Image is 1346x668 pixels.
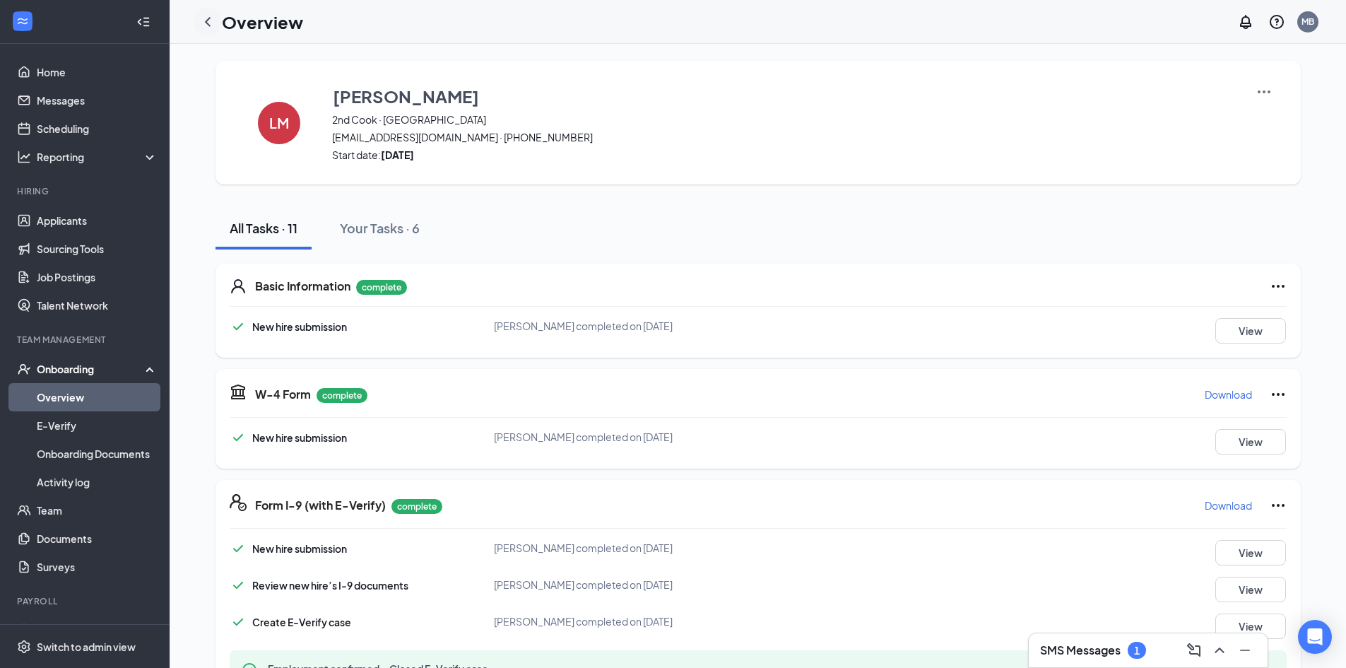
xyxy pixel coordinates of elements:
button: LM [244,83,314,162]
svg: UserCheck [17,362,31,376]
p: complete [317,388,367,403]
div: Your Tasks · 6 [340,219,420,237]
svg: Ellipses [1270,497,1287,514]
div: Open Intercom Messenger [1298,620,1332,654]
span: [PERSON_NAME] completed on [DATE] [494,541,673,554]
svg: Minimize [1236,642,1253,659]
h4: LM [269,118,289,128]
svg: Checkmark [230,318,247,335]
span: New hire submission [252,542,347,555]
div: MB [1301,16,1314,28]
svg: Checkmark [230,429,247,446]
svg: User [230,278,247,295]
div: Hiring [17,185,155,197]
svg: FormI9EVerifyIcon [230,494,247,511]
a: Sourcing Tools [37,235,158,263]
a: Team [37,496,158,525]
div: 1 [1134,645,1140,657]
svg: Checkmark [230,540,247,557]
button: View [1215,540,1286,566]
p: complete [356,280,407,295]
svg: Checkmark [230,614,247,631]
h1: Overview [222,10,303,34]
div: All Tasks · 11 [230,219,297,237]
button: View [1215,614,1286,639]
p: complete [391,499,442,514]
h3: [PERSON_NAME] [333,84,479,108]
span: [PERSON_NAME] completed on [DATE] [494,430,673,443]
svg: Ellipses [1270,278,1287,295]
a: Scheduling [37,115,158,143]
span: Create E-Verify case [252,616,351,628]
button: Minimize [1234,639,1256,662]
svg: ChevronLeft [199,13,216,30]
svg: ComposeMessage [1186,642,1203,659]
p: Download [1205,387,1252,402]
h5: Form I-9 (with E-Verify) [255,498,386,513]
span: Start date: [332,148,1238,162]
span: [PERSON_NAME] completed on [DATE] [494,320,673,332]
a: Job Postings [37,263,158,291]
svg: Settings [17,640,31,654]
div: Payroll [17,595,155,607]
button: View [1215,429,1286,455]
span: 2nd Cook · [GEOGRAPHIC_DATA] [332,112,1238,127]
h5: W-4 Form [255,387,311,402]
strong: [DATE] [381,148,414,161]
span: Review new hire’s I-9 documents [252,579,408,592]
svg: Notifications [1237,13,1254,30]
button: View [1215,318,1286,344]
button: Download [1204,383,1253,406]
a: Messages [37,86,158,115]
img: More Actions [1256,83,1273,100]
svg: ChevronUp [1211,642,1228,659]
svg: Checkmark [230,577,247,594]
svg: Collapse [136,15,150,29]
a: Surveys [37,553,158,581]
svg: QuestionInfo [1268,13,1285,30]
span: [EMAIL_ADDRESS][DOMAIN_NAME] · [PHONE_NUMBER] [332,130,1238,144]
a: Overview [37,383,158,411]
h5: Basic Information [255,279,350,294]
a: Documents [37,525,158,553]
a: Applicants [37,206,158,235]
div: Onboarding [37,362,146,376]
button: [PERSON_NAME] [332,83,1238,109]
span: New hire submission [252,320,347,333]
svg: Ellipses [1270,386,1287,403]
div: Switch to admin view [37,640,136,654]
span: [PERSON_NAME] completed on [DATE] [494,615,673,628]
a: E-Verify [37,411,158,440]
span: New hire submission [252,431,347,444]
span: [PERSON_NAME] completed on [DATE] [494,578,673,591]
button: ComposeMessage [1183,639,1205,662]
button: Download [1204,494,1253,517]
div: Reporting [37,150,158,164]
svg: Analysis [17,150,31,164]
button: View [1215,577,1286,602]
div: Team Management [17,334,155,346]
a: Onboarding Documents [37,440,158,468]
svg: TaxGovernmentIcon [230,383,247,400]
p: Download [1205,498,1252,512]
a: PayrollCrown [37,616,158,645]
a: Talent Network [37,291,158,320]
a: Home [37,58,158,86]
svg: WorkstreamLogo [16,14,30,28]
a: Activity log [37,468,158,496]
h3: SMS Messages [1040,643,1121,658]
button: ChevronUp [1208,639,1231,662]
